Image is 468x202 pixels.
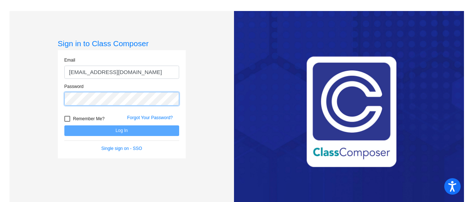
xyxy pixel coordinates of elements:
label: Email [64,57,75,63]
button: Log In [64,125,179,136]
span: Remember Me? [73,114,105,123]
label: Password [64,83,84,90]
a: Forgot Your Password? [127,115,173,120]
h3: Sign in to Class Composer [58,39,186,48]
a: Single sign on - SSO [101,146,142,151]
